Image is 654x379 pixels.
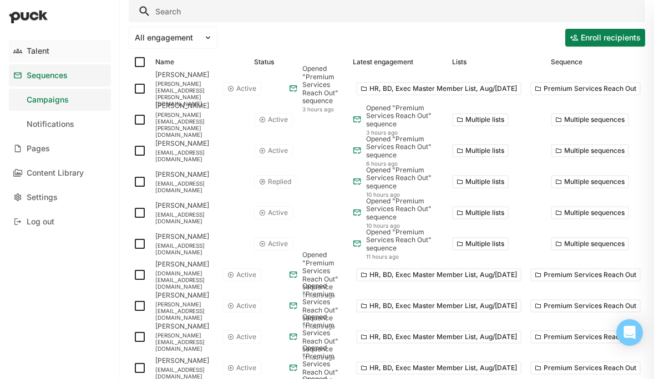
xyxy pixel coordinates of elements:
[236,333,256,341] div: Active
[452,113,509,126] button: More options
[366,191,443,198] div: 10 hours ago
[27,95,69,105] div: Campaigns
[268,116,288,124] div: Active
[155,332,214,352] div: [PERSON_NAME][EMAIL_ADDRESS][DOMAIN_NAME]
[27,193,58,202] div: Settings
[356,361,521,375] button: HR, BD, Exec Master Member List, Aug/[DATE]
[9,162,111,184] a: Content Library
[268,209,288,217] div: Active
[353,58,413,66] div: Latest engagement
[366,253,443,260] div: 11 hours ago
[155,202,245,209] div: [PERSON_NAME]
[565,29,645,47] button: Enroll recipients
[302,313,347,353] div: Opened "Premium Services Reach Out" sequence
[530,361,641,375] button: Premium Services Reach Out
[302,65,347,105] div: Opened "Premium Services Reach Out" sequence
[155,111,245,138] div: [PERSON_NAME][EMAIL_ADDRESS][PERSON_NAME][DOMAIN_NAME]
[155,211,245,224] div: [EMAIL_ADDRESS][DOMAIN_NAME]
[268,178,291,186] div: Replied
[366,135,443,159] div: Opened "Premium Services Reach Out" sequence
[9,40,111,62] a: Talent
[155,140,245,147] div: [PERSON_NAME]
[356,299,521,313] button: HR, BD, Exec Master Member List, Aug/[DATE]
[616,319,643,346] div: Open Intercom Messenger
[551,175,629,188] button: More options
[155,233,245,240] div: [PERSON_NAME]
[27,144,50,153] div: Pages
[155,291,214,299] div: [PERSON_NAME]
[452,206,509,219] button: More options
[366,197,443,221] div: Opened "Premium Services Reach Out" sequence
[155,58,174,66] div: Name
[452,175,509,188] button: More options
[356,82,521,95] button: HR, BD, Exec Master Member List, Aug/[DATE]
[551,58,582,66] div: Sequence
[236,302,256,310] div: Active
[302,251,347,291] div: Opened "Premium Services Reach Out" sequence
[452,58,467,66] div: Lists
[530,82,641,95] button: Premium Services Reach Out
[366,129,443,136] div: 3 hours ago
[356,330,521,344] button: HR, BD, Exec Master Member List, Aug/[DATE]
[27,47,49,56] div: Talent
[530,299,641,313] button: Premium Services Reach Out
[366,222,443,229] div: 10 hours ago
[9,113,111,135] a: Notifications
[366,160,443,167] div: 6 hours ago
[452,144,509,157] button: More options
[9,137,111,160] a: Pages
[9,186,111,208] a: Settings
[551,206,629,219] button: More options
[155,80,214,107] div: [PERSON_NAME][EMAIL_ADDRESS][PERSON_NAME][DOMAIN_NAME]
[302,282,347,322] div: Opened "Premium Services Reach Out" sequence
[551,237,629,250] button: More options
[155,242,245,255] div: [EMAIL_ADDRESS][DOMAIN_NAME]
[236,271,256,279] div: Active
[254,58,274,66] div: Status
[551,113,629,126] button: More options
[366,228,443,252] div: Opened "Premium Services Reach Out" sequence
[236,364,256,372] div: Active
[27,168,84,178] div: Content Library
[551,144,629,157] button: More options
[356,268,521,281] button: HR, BD, Exec Master Member List, Aug/[DATE]
[268,240,288,248] div: Active
[366,104,443,128] div: Opened "Premium Services Reach Out" sequence
[155,270,214,290] div: [DOMAIN_NAME][EMAIL_ADDRESS][DOMAIN_NAME]
[27,217,54,227] div: Log out
[155,301,214,321] div: [PERSON_NAME][EMAIL_ADDRESS][DOMAIN_NAME]
[155,71,214,79] div: [PERSON_NAME]
[27,71,68,80] div: Sequences
[155,102,245,110] div: [PERSON_NAME]
[27,120,74,129] div: Notifications
[155,260,214,268] div: [PERSON_NAME]
[155,171,245,178] div: [PERSON_NAME]
[452,237,509,250] button: More options
[268,147,288,155] div: Active
[155,180,245,193] div: [EMAIL_ADDRESS][DOMAIN_NAME]
[9,64,111,86] a: Sequences
[155,149,245,162] div: [EMAIL_ADDRESS][DOMAIN_NAME]
[366,166,443,190] div: Opened "Premium Services Reach Out" sequence
[9,89,111,111] a: Campaigns
[530,268,641,281] button: Premium Services Reach Out
[155,357,214,365] div: [PERSON_NAME]
[155,322,214,330] div: [PERSON_NAME]
[530,330,641,344] button: Premium Services Reach Out
[236,85,256,93] div: Active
